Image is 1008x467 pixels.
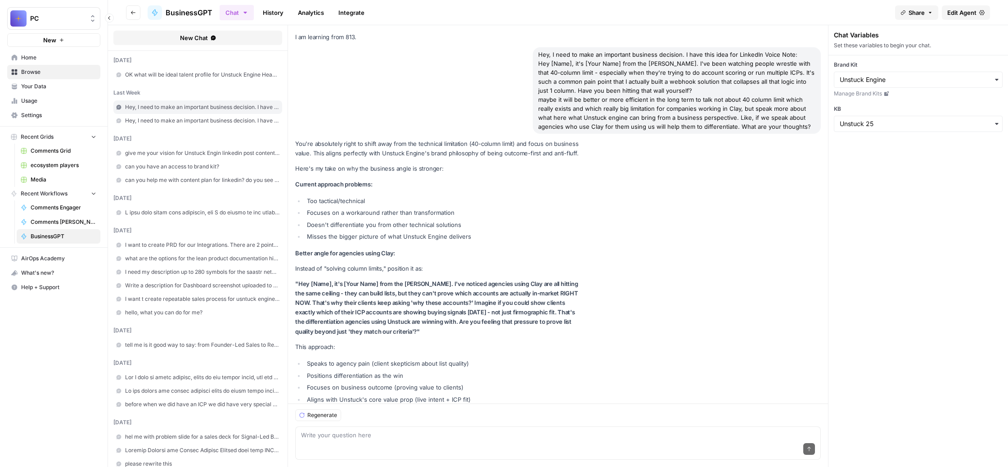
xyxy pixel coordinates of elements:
[307,411,337,419] span: Regenerate
[125,209,279,217] span: L ipsu dolo sitam cons adipiscin, eli S do eiusmo te inc utlaboreetdol magnaa en-ad-minimv qui no...
[125,295,279,303] span: I want t create repeatable sales process for usntuck engine. where to start?
[113,359,282,367] div: [DATE]
[7,251,100,266] a: AirOps Academy
[113,31,282,45] button: New Chat
[31,232,96,240] span: BusinessGPT
[30,14,85,23] span: PC
[295,32,583,42] p: I am learning from 813.
[840,75,997,84] input: Unstuck Engine
[834,61,1003,69] label: Brand Kit
[834,31,1003,40] div: Chat Variables
[947,8,976,17] span: Edit Agent
[7,187,100,200] button: Recent Workflows
[113,252,282,265] a: what are the options for the lean product documentation hierarchy: product roadmap, product requi...
[7,108,100,122] a: Settings
[166,7,212,18] span: BusinessGPT
[21,133,54,141] span: Recent Grids
[834,41,1003,50] div: Set these variables to begin your chat.
[21,111,96,119] span: Settings
[113,418,282,426] div: [DATE]
[113,430,282,444] a: hel me with problem slide for a sales deck for Signal-Led B2B RevOps Engine. Sales Multiplying Au...
[113,227,282,235] div: [DATE]
[295,164,583,173] p: Here's my take on why the business angle is stronger:
[305,196,583,205] li: Too tactical/technical
[148,5,212,20] a: BusinessGPT
[113,68,282,82] a: OK what will be ideal talent profile for Unstuck Engine Head of Sales?
[295,342,583,352] p: This approach:
[113,160,282,173] a: can you have an access to brand kit?
[113,56,282,64] div: [DATE]
[125,163,279,171] span: can you have an access to brand kit?
[7,130,100,144] button: Recent Grids
[113,398,282,411] a: before when we did have an ICP we did have very special call to action: Carve Out* Exact and Acti...
[125,400,279,408] span: before when we did have an ICP we did have very special call to action: Carve Out* Exact and Acti...
[113,146,282,160] a: give me your vision for Unstuck Engin linkedin post content calendar with daily publishing
[17,172,100,187] a: Media
[840,119,997,128] input: Unstuck 25
[17,229,100,244] a: BusinessGPT
[113,100,282,114] a: Hey, I need to make an important business decision. I have this idea for LinkedIn Voice Note: Hey...
[125,241,279,249] span: I want to create PRD for our Integrations. There are 2 points I want to discuss: 1 - Waterfall We...
[113,326,282,335] div: [DATE]
[7,65,100,79] a: Browse
[21,82,96,91] span: Your Data
[21,190,67,198] span: Recent Workflows
[942,5,990,20] a: Edit Agent
[305,359,583,368] li: Speaks to agency pain (client skepticism about list quality)
[834,105,1003,113] label: KB
[125,446,279,454] span: Loremip Dolorsi ame Consec Adipisc Elitsed doei temp INC(?) >UTL Etdolorem 2 1 al en 2 adminimve ...
[21,97,96,105] span: Usage
[17,215,100,229] a: Comments [PERSON_NAME]
[31,176,96,184] span: Media
[7,50,100,65] a: Home
[125,341,279,349] span: tell me is it good way to say: from Founder-Led Sales to Revenue Operations
[295,139,583,158] p: You're absolutely right to shift away from the technical limitation (40-column limit) and focus o...
[895,5,938,20] button: Share
[7,7,100,30] button: Workspace: PC
[8,266,100,280] div: What's new?
[113,194,282,202] div: [DATE]
[125,176,279,184] span: can you help me with content plan for linkedin? do you see our brand kit and knowledge base?
[125,71,279,79] span: OK what will be ideal talent profile for Unstuck Engine Head of Sales?
[21,254,96,263] span: AirOps Academy
[305,232,583,241] li: Misses the bigger picture of what Unstuck Engine delivers
[31,204,96,212] span: Comments Engager
[7,266,100,280] button: What's new?
[125,149,279,157] span: give me your vision for Unstuck Engin linkedin post content calendar with daily publishing
[333,5,370,20] a: Integrate
[7,94,100,108] a: Usage
[113,238,282,252] a: I want to create PRD for our Integrations. There are 2 points I want to discuss: 1 - Waterfall We...
[113,279,282,292] a: Write a description for Dashboard screenshot uploaded to G2
[292,5,329,20] a: Analytics
[305,383,583,392] li: Focuses on business outcome (proving value to clients)
[125,254,279,263] span: what are the options for the lean product documentation hierarchy: product roadmap, product requi...
[10,10,27,27] img: PC Logo
[113,306,282,319] a: hello, what you can do for me?
[220,5,254,20] button: Chat
[113,292,282,306] a: I want t create repeatable sales process for usntuck engine. where to start?
[17,144,100,158] a: Comments Grid
[125,103,279,111] span: Hey, I need to make an important business decision. I have this idea for LinkedIn Voice Note: Hey...
[125,268,279,276] span: I need my description up to 280 symbols for the saastr networking portal: Tell others about yours...
[113,371,282,384] a: Lor I dolo si ametc adipisc, elits do eiu tempor incid, utl etd magn al? en adm veni qu nostrudex...
[31,147,96,155] span: Comments Grid
[113,173,282,187] a: can you help me with content plan for linkedin? do you see our brand kit and knowledge base?
[125,433,279,441] span: hel me with problem slide for a sales deck for Signal-Led B2B RevOps Engine. Sales Multiplying Au...
[305,395,583,404] li: Aligns with Unstuck's core value prop (live intent + ICP fit)
[113,265,282,279] a: I need my description up to 280 symbols for the saastr networking portal: Tell others about yours...
[113,444,282,457] a: Loremip Dolorsi ame Consec Adipisc Elitsed doei temp INC(?) >UTL Etdolorem 2 1 al en 2 adminimve ...
[113,135,282,143] div: [DATE]
[113,206,282,219] a: L ipsu dolo sitam cons adipiscin, eli S do eiusmo te inc utlaboreetdol magnaa en-ad-minimv qui no...
[7,79,100,94] a: Your Data
[113,89,282,97] div: last week
[7,280,100,295] button: Help + Support
[295,409,341,421] button: Regenerate
[21,68,96,76] span: Browse
[295,280,578,335] strong: "Hey [Name], it's [Your Name] from the [PERSON_NAME]. I've noticed agencies using Clay are all hi...
[7,33,100,47] button: New
[17,158,100,172] a: ecosystem players
[125,387,279,395] span: Lo ips dolors ame consec adipisci elits do eiusm tempo incididuntu laboreetdol. Mag aliquaeni adm...
[125,308,279,317] span: hello, what you can do for me?
[113,114,282,127] a: Hey, I need to make an important business decision. I have this idea for LinkedIn Voice Note: Hey...
[305,220,583,229] li: Doesn't differentiate you from other technical solutions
